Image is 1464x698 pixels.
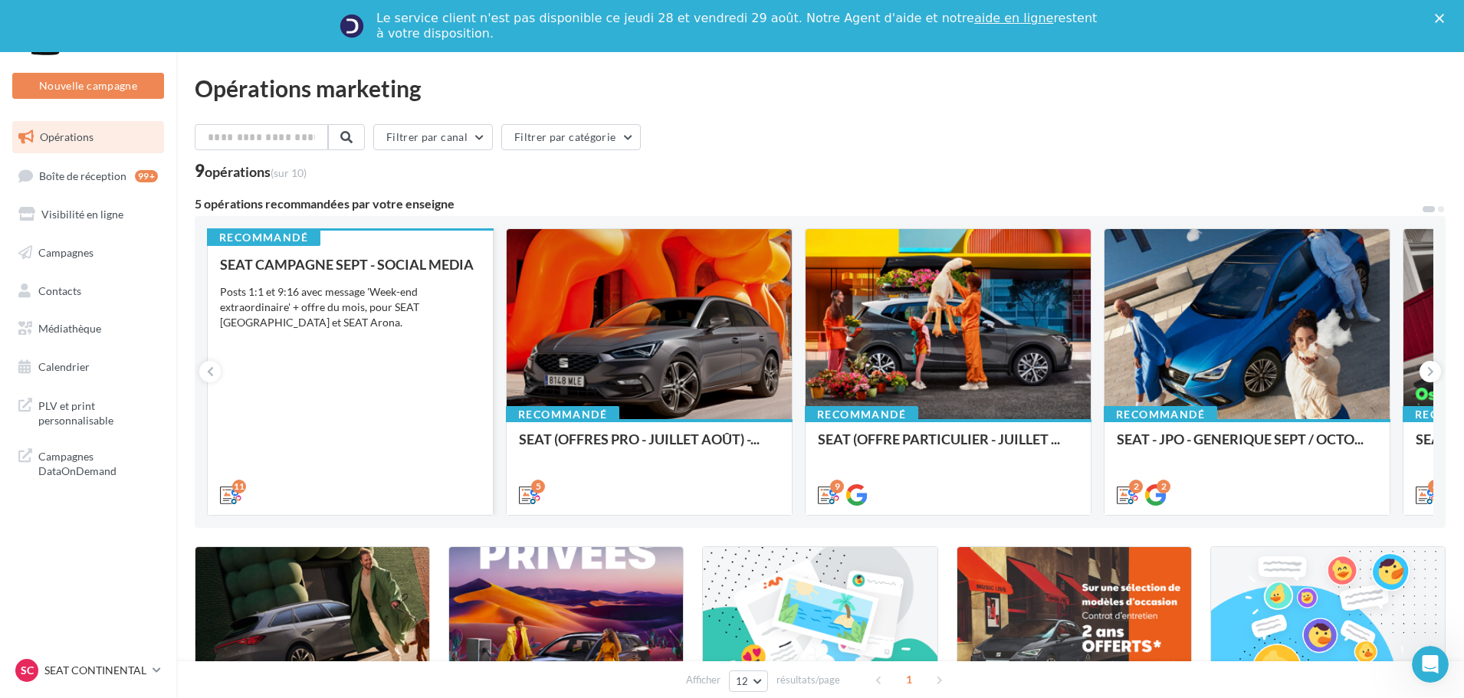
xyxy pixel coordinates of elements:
span: Opérations [40,130,94,143]
div: 9 [195,162,307,179]
span: Visibilité en ligne [41,208,123,221]
div: Fermer [1435,14,1450,23]
a: Campagnes [9,237,167,269]
div: Le service client n'est pas disponible ce jeudi 28 et vendredi 29 août. Notre Agent d'aide et not... [376,11,1100,41]
button: Filtrer par canal [373,124,493,150]
span: (sur 10) [271,166,307,179]
span: SEAT (OFFRE PARTICULIER - JUILLET ... [818,431,1060,447]
span: Contacts [38,283,81,297]
img: Profile image for Service-Client [340,14,364,38]
span: Afficher [686,673,721,687]
span: SEAT CAMPAGNE SEPT - SOCIAL MEDIA [220,256,474,273]
div: Recommandé [805,406,918,423]
span: Campagnes DataOnDemand [38,446,158,479]
div: Recommandé [1104,406,1217,423]
span: SC [21,663,34,678]
button: Nouvelle campagne [12,73,164,99]
span: 1 [897,667,921,692]
a: Calendrier [9,351,167,383]
button: 12 [729,670,768,692]
a: Visibilité en ligne [9,198,167,231]
div: 2 [1129,480,1143,493]
span: Campagnes [38,246,94,259]
a: Opérations [9,121,167,153]
div: Recommandé [506,406,619,423]
span: Boîte de réception [39,169,126,182]
span: 12 [736,675,749,687]
a: aide en ligne [974,11,1053,25]
div: 11 [232,480,246,493]
div: 6 [1428,480,1442,493]
span: SEAT - JPO - GENERIQUE SEPT / OCTO... [1117,431,1364,447]
div: 9 [830,480,844,493]
a: Boîte de réception99+ [9,159,167,192]
a: Contacts [9,275,167,307]
div: 2 [1157,480,1170,493]
div: 5 opérations recommandées par votre enseigne [195,198,1421,210]
div: opérations [205,165,307,179]
span: PLV et print personnalisable [38,395,158,428]
div: Posts 1:1 et 9:16 avec message 'Week-end extraordinaire' + offre du mois, pour SEAT [GEOGRAPHIC_D... [220,284,481,330]
p: SEAT CONTINENTAL [44,663,146,678]
div: 5 [531,480,545,493]
div: Opérations marketing [195,77,1446,100]
a: Médiathèque [9,313,167,345]
div: 99+ [135,170,158,182]
a: PLV et print personnalisable [9,389,167,434]
iframe: Intercom live chat [1412,646,1449,683]
a: Campagnes DataOnDemand [9,440,167,485]
div: Recommandé [207,229,320,246]
span: Médiathèque [38,322,101,335]
span: SEAT (OFFRES PRO - JUILLET AOÛT) -... [519,431,760,447]
a: SC SEAT CONTINENTAL [12,656,164,685]
span: Calendrier [38,360,90,373]
span: résultats/page [776,673,840,687]
button: Filtrer par catégorie [501,124,641,150]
